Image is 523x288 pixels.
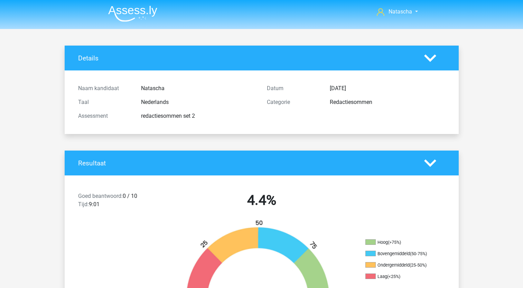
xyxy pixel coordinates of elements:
span: Natascha [389,8,412,15]
div: [DATE] [325,84,450,93]
img: Assessly [108,6,157,22]
div: (>75%) [388,240,401,245]
div: 0 / 10 9:01 [73,192,167,211]
div: (25-50%) [410,262,427,268]
div: (50-75%) [410,251,427,256]
span: Tijd: [78,201,89,208]
div: (<25%) [387,274,400,279]
li: Hoog [365,239,435,246]
li: Ondergemiddeld [365,262,435,268]
h4: Details [78,54,414,62]
li: Bovengemiddeld [365,251,435,257]
div: Natascha [136,84,262,93]
div: redactiesommen set 2 [136,112,262,120]
h4: Resultaat [78,159,414,167]
h2: 4.4% [172,192,351,209]
div: Naam kandidaat [73,84,136,93]
a: Natascha [374,8,420,16]
span: Goed beantwoord: [78,193,123,199]
div: Datum [262,84,325,93]
li: Laag [365,273,435,280]
div: Assessment [73,112,136,120]
div: Redactiesommen [325,98,450,106]
div: Nederlands [136,98,262,106]
div: Categorie [262,98,325,106]
div: Taal [73,98,136,106]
